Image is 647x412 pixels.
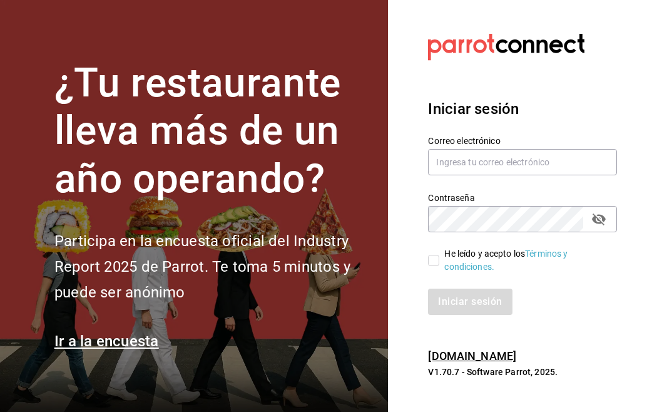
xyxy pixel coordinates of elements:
button: campo de contraseña [588,209,609,230]
input: Ingresa tu correo electrónico [428,149,617,175]
font: V1.70.7 - Software Parrot, 2025. [428,367,558,377]
font: Iniciar sesión [428,100,519,118]
a: [DOMAIN_NAME] [428,349,516,363]
font: Correo electrónico [428,135,500,145]
font: He leído y acepto los [444,249,525,259]
a: Ir a la encuesta [54,332,159,350]
font: Contraseña [428,192,474,202]
a: Términos y condiciones. [444,249,568,272]
font: ¿Tu restaurante lleva más de un año operando? [54,59,341,203]
font: Participa en la encuesta oficial del Industry Report 2025 de Parrot. Te toma 5 minutos y puede se... [54,232,350,301]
